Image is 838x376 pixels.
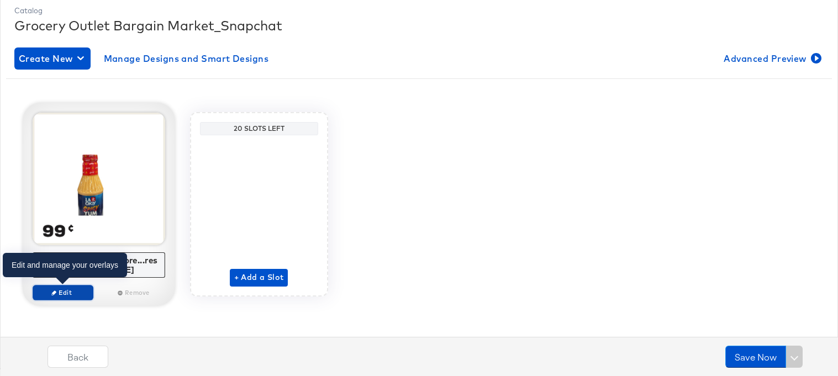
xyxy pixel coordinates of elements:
[230,269,288,287] button: + Add a Slot
[719,47,824,70] button: Advanced Preview
[35,255,162,274] div: NOSH / Regular / Score...res Catalog - [DATE]
[33,285,93,300] button: Edit
[203,124,315,133] div: 20 Slots Left
[725,346,786,368] button: Save Now
[104,51,269,66] span: Manage Designs and Smart Designs
[14,6,824,16] div: Catalog
[14,16,824,35] div: Grocery Outlet Bargain Market_Snapchat
[48,346,108,368] button: Back
[37,288,88,296] span: Edit
[724,51,819,66] span: Advanced Preview
[234,271,284,284] span: + Add a Slot
[99,47,273,70] button: Manage Designs and Smart Designs
[14,47,91,70] button: Create New
[19,51,86,66] span: Create New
